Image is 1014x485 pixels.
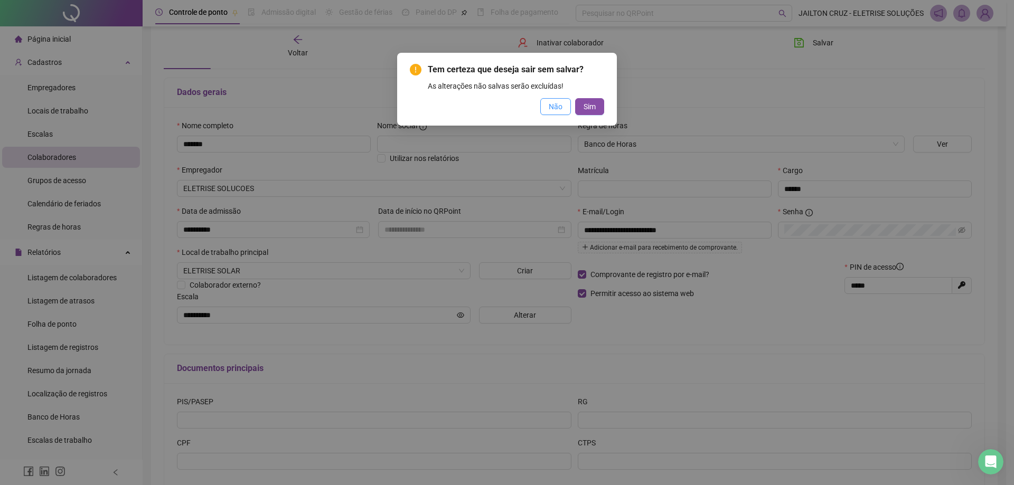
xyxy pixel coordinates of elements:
button: Sim [575,98,604,115]
span: As alterações não salvas serão excluídas! [428,82,564,90]
iframe: Intercom live chat [978,449,1003,474]
button: Não [540,98,571,115]
span: Tem certeza que deseja sair sem salvar? [428,64,584,74]
span: exclamation-circle [410,64,421,75]
span: Não [549,101,562,112]
span: Sim [584,101,596,112]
